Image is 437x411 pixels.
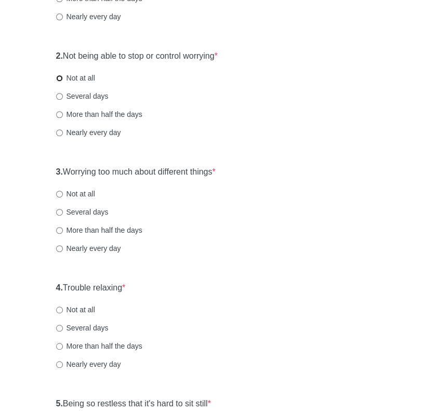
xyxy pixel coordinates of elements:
[56,399,63,408] strong: 5.
[56,11,121,22] label: Nearly every day
[56,167,63,176] strong: 3.
[56,14,63,20] input: Nearly every day
[56,91,109,101] label: Several days
[56,50,218,62] label: Not being able to stop or control worrying
[56,129,63,136] input: Nearly every day
[56,307,63,313] input: Not at all
[56,109,142,120] label: More than half the days
[56,75,63,82] input: Not at all
[56,282,126,294] label: Trouble relaxing
[56,304,95,315] label: Not at all
[56,361,63,368] input: Nearly every day
[56,245,63,252] input: Nearly every day
[56,93,63,100] input: Several days
[56,51,63,60] strong: 2.
[56,227,63,234] input: More than half the days
[56,166,216,178] label: Worrying too much about different things
[56,191,63,197] input: Not at all
[56,359,121,369] label: Nearly every day
[56,111,63,118] input: More than half the days
[56,189,95,199] label: Not at all
[56,283,63,292] strong: 4.
[56,127,121,138] label: Nearly every day
[56,207,109,217] label: Several days
[56,325,63,332] input: Several days
[56,209,63,216] input: Several days
[56,398,211,410] label: Being so restless that it's hard to sit still
[56,243,121,254] label: Nearly every day
[56,341,142,351] label: More than half the days
[56,343,63,350] input: More than half the days
[56,323,109,333] label: Several days
[56,225,142,235] label: More than half the days
[56,73,95,83] label: Not at all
